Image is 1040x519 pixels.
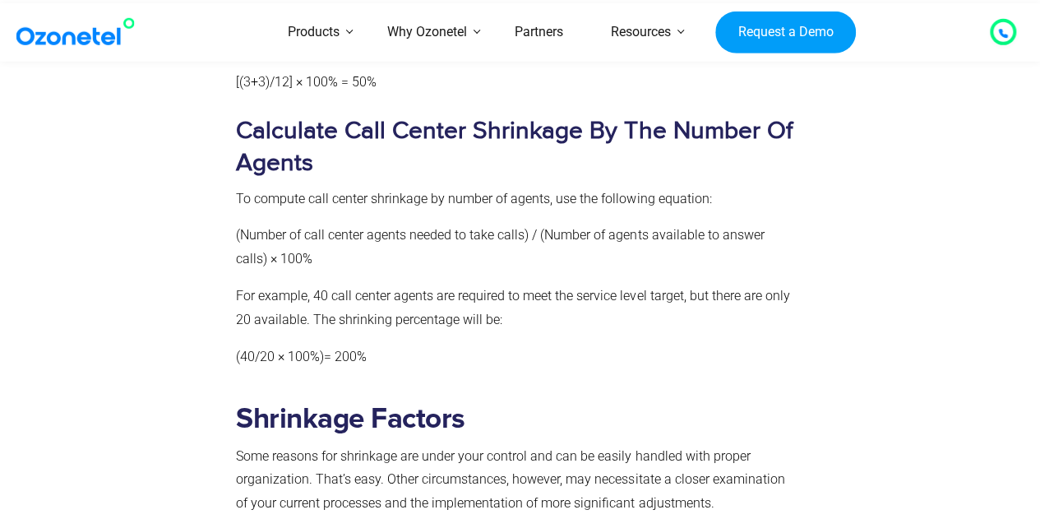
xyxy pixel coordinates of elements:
[363,3,491,62] a: Why Ozonetel
[264,3,363,62] a: Products
[236,227,764,266] span: (Number of call center agents needed to take calls) / (Number of agents available to answer calls...
[236,288,789,327] span: For example, 40 call center agents are required to meet the service level target, but there are o...
[491,3,587,62] a: Partners
[236,116,792,178] b: Calculate Call Center Shrinkage By The Number Of Agents
[236,191,711,206] span: To compute call center shrinkage by number of agents, use the following equation:
[236,74,377,90] span: [(3+3)/12] × 100% = 50%
[715,11,856,53] a: Request a Demo
[236,405,465,433] b: Shrinkage Factors
[587,3,695,62] a: Resources
[236,448,784,512] span: Some reasons for shrinkage are under your control and can be easily handled with proper organizat...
